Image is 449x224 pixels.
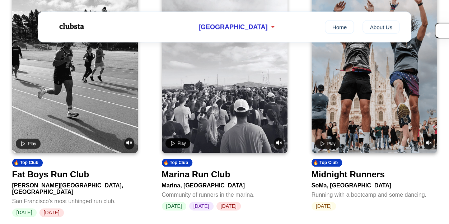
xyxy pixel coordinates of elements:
[312,159,342,167] div: 🔥 Top Club
[12,159,43,167] div: 🔥 Top Club
[162,179,287,189] div: Marina, [GEOGRAPHIC_DATA]
[50,17,93,35] img: Logo
[312,179,437,189] div: SoMa, [GEOGRAPHIC_DATA]
[39,208,64,217] span: [DATE]
[12,195,138,205] div: San Francisco's most unhinged run club.
[327,141,336,146] span: Play
[363,20,399,34] a: About Us
[312,189,437,198] div: Running with a bootcamp and some dancing.
[312,202,336,210] span: [DATE]
[162,202,186,210] span: [DATE]
[162,169,230,179] div: Marina Run Club
[424,137,434,149] button: Unmute video
[28,141,36,146] span: Play
[165,138,190,148] button: Play video
[325,20,354,34] a: Home
[16,139,41,149] button: Play video
[189,202,214,210] span: [DATE]
[312,169,385,179] div: Midnight Runners
[12,208,37,217] span: [DATE]
[124,137,134,149] button: Unmute video
[274,137,284,149] button: Unmute video
[12,169,89,179] div: Fat Boys Run Club
[12,179,138,195] div: [PERSON_NAME][GEOGRAPHIC_DATA], [GEOGRAPHIC_DATA]
[198,23,267,31] span: [GEOGRAPHIC_DATA]
[178,141,186,146] span: Play
[162,189,287,198] div: Community of runners in the marina.
[162,159,192,167] div: 🔥 Top Club
[315,139,340,149] button: Play video
[216,202,241,210] span: [DATE]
